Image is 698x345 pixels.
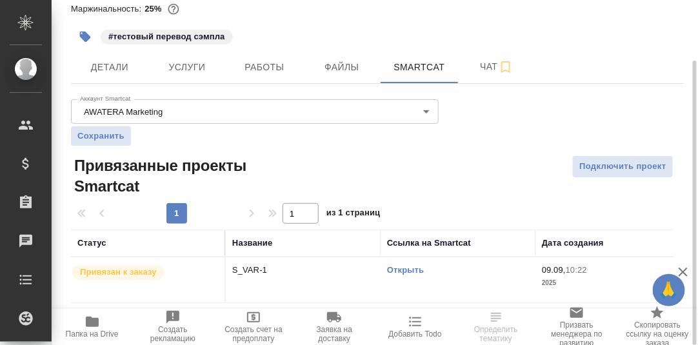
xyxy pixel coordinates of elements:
[214,309,294,345] button: Создать счет на предоплату
[77,237,106,250] div: Статус
[463,325,528,343] span: Определить тематику
[156,59,218,75] span: Услуги
[579,159,666,174] span: Подключить проект
[566,265,587,275] p: 10:22
[387,265,424,275] a: Открыть
[537,309,617,345] button: Призвать менеджера по развитию
[542,277,684,290] p: 2025
[99,30,234,41] span: тестовый перевод сэмпла
[108,30,225,43] p: #тестовый перевод сэмпла
[140,325,205,343] span: Создать рекламацию
[232,264,374,277] p: S_VAR-1
[542,265,566,275] p: 09.09,
[653,274,685,306] button: 🙏
[294,309,375,345] button: Заявка на доставку
[145,4,165,14] p: 25%
[71,155,275,197] span: Привязанные проекты Smartcat
[232,237,272,250] div: Название
[71,99,439,124] div: AWATERA Marketing
[375,309,455,345] button: Добавить Todo
[79,59,141,75] span: Детали
[498,59,514,75] svg: Подписаться
[658,277,680,304] span: 🙏
[132,309,213,345] button: Создать рекламацию
[542,237,604,250] div: Дата создания
[80,266,157,279] p: Привязан к заказу
[165,1,182,17] button: 1140.00 RUB;
[77,130,125,143] span: Сохранить
[466,59,528,75] span: Чат
[221,325,286,343] span: Создать счет на предоплату
[455,309,536,345] button: Определить тематику
[66,330,119,339] span: Папка на Drive
[572,155,673,178] button: Подключить проект
[80,106,166,117] button: AWATERA Marketing
[617,309,698,345] button: Скопировать ссылку на оценку заказа
[71,23,99,51] button: Добавить тэг
[388,330,441,339] span: Добавить Todo
[234,59,295,75] span: Работы
[52,309,132,345] button: Папка на Drive
[311,59,373,75] span: Файлы
[388,59,450,75] span: Smartcat
[387,237,471,250] div: Ссылка на Smartcat
[71,126,131,146] button: Сохранить
[71,4,145,14] p: Маржинальность:
[326,205,381,224] span: из 1 страниц
[302,325,367,343] span: Заявка на доставку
